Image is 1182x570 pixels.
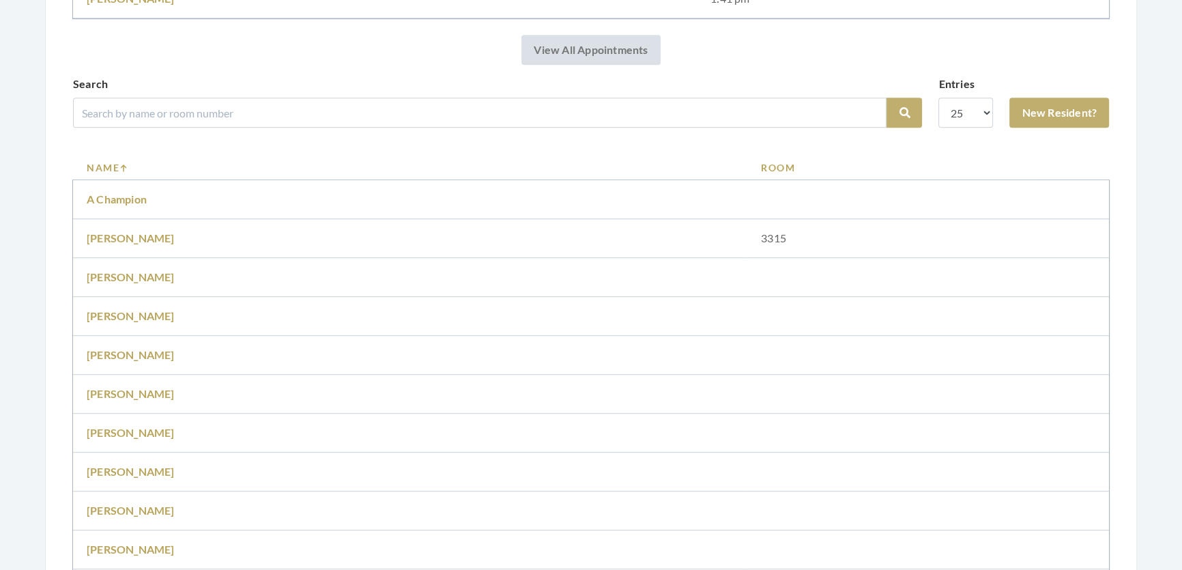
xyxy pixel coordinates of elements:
a: View All Appointments [521,35,660,65]
a: [PERSON_NAME] [87,426,175,439]
a: [PERSON_NAME] [87,504,175,517]
label: Search [73,76,108,92]
a: [PERSON_NAME] [87,270,175,283]
a: [PERSON_NAME] [87,348,175,361]
a: A Champion [87,193,147,205]
a: [PERSON_NAME] [87,387,175,400]
td: 3315 [747,219,1109,258]
a: [PERSON_NAME] [87,543,175,556]
a: [PERSON_NAME] [87,309,175,322]
a: [PERSON_NAME] [87,465,175,478]
a: Name [87,160,734,175]
a: Room [761,160,1095,175]
input: Search by name or room number [73,98,886,128]
a: New Resident? [1009,98,1109,128]
a: [PERSON_NAME] [87,231,175,244]
label: Entries [938,76,974,92]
